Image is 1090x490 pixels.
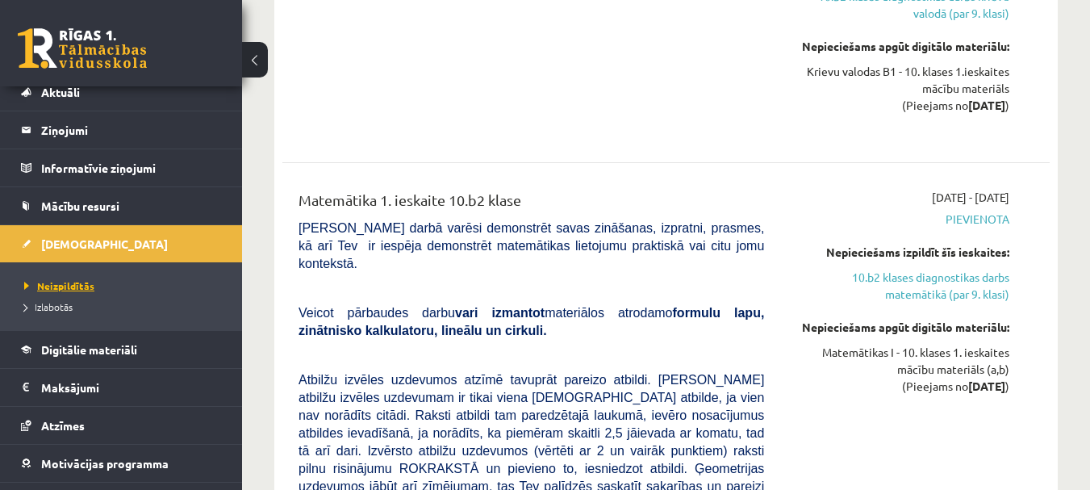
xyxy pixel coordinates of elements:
[788,269,1009,303] a: 10.b2 klases diagnostikas darbs matemātikā (par 9. klasi)
[41,237,168,251] span: [DEMOGRAPHIC_DATA]
[24,279,226,293] a: Neizpildītās
[41,149,222,186] legend: Informatīvie ziņojumi
[455,306,545,320] b: vari izmantot
[24,279,94,292] span: Neizpildītās
[968,379,1005,393] strong: [DATE]
[21,187,222,224] a: Mācību resursi
[24,300,73,313] span: Izlabotās
[968,98,1005,112] strong: [DATE]
[21,111,222,149] a: Ziņojumi
[41,456,169,471] span: Motivācijas programma
[299,306,764,337] span: Veicot pārbaudes darbu materiālos atrodamo
[21,407,222,444] a: Atzīmes
[41,85,80,99] span: Aktuāli
[299,189,764,219] div: Matemātika 1. ieskaite 10.b2 klase
[21,225,222,262] a: [DEMOGRAPHIC_DATA]
[18,28,147,69] a: Rīgas 1. Tālmācības vidusskola
[41,199,119,213] span: Mācību resursi
[788,319,1009,336] div: Nepieciešams apgūt digitālo materiālu:
[21,369,222,406] a: Maksājumi
[24,299,226,314] a: Izlabotās
[41,369,222,406] legend: Maksājumi
[299,221,764,270] span: [PERSON_NAME] darbā varēsi demonstrēt savas zināšanas, izpratni, prasmes, kā arī Tev ir iespēja d...
[21,331,222,368] a: Digitālie materiāli
[299,306,764,337] b: formulu lapu, zinātnisko kalkulatoru, lineālu un cirkuli.
[788,63,1009,114] div: Krievu valodas B1 - 10. klases 1.ieskaites mācību materiāls (Pieejams no )
[21,445,222,482] a: Motivācijas programma
[788,38,1009,55] div: Nepieciešams apgūt digitālo materiālu:
[932,189,1009,206] span: [DATE] - [DATE]
[21,149,222,186] a: Informatīvie ziņojumi
[41,111,222,149] legend: Ziņojumi
[41,418,85,433] span: Atzīmes
[788,244,1009,261] div: Nepieciešams izpildīt šīs ieskaites:
[41,342,137,357] span: Digitālie materiāli
[788,211,1009,228] span: Pievienota
[788,344,1009,395] div: Matemātikas I - 10. klases 1. ieskaites mācību materiāls (a,b) (Pieejams no )
[21,73,222,111] a: Aktuāli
